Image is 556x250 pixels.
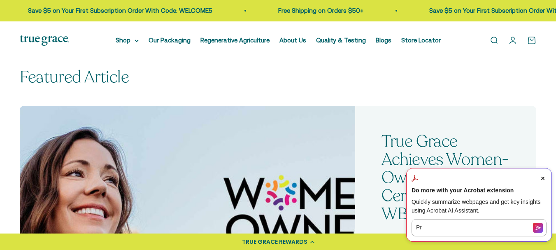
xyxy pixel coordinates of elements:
a: Blogs [376,37,391,44]
p: Save $5 on Your First Subscription Order With Code: WELCOME5 [27,6,212,16]
a: About Us [279,37,306,44]
a: Store Locator [401,37,441,44]
a: Free Shipping on Orders $50+ [277,7,363,14]
a: Regenerative Agriculture [200,37,270,44]
a: Quality & Testing [316,37,366,44]
div: TRUE GRACE REWARDS [242,238,307,246]
a: True Grace Achieves Women-Owned Certification from WBENC [382,130,509,225]
split-lines: Featured Article [20,66,129,88]
a: Our Packaging [149,37,191,44]
summary: Shop [116,35,139,45]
